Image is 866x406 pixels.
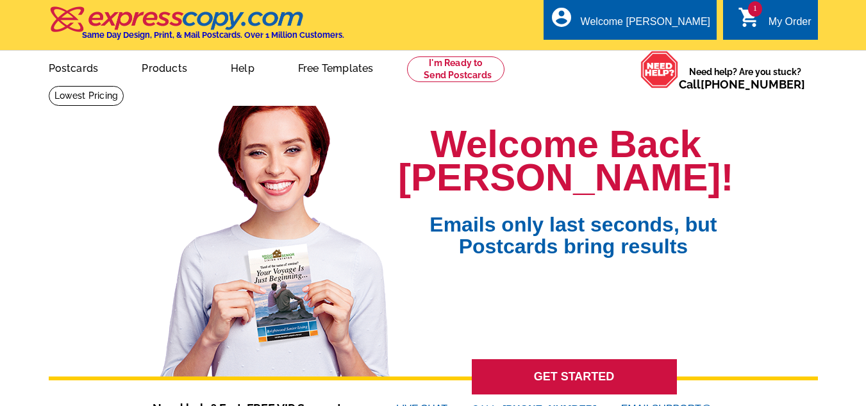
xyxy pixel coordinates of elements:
h4: Same Day Design, Print, & Mail Postcards. Over 1 Million Customers. [82,30,344,40]
a: Products [121,52,208,82]
a: GET STARTED [472,359,677,394]
i: shopping_cart [738,6,761,29]
span: 1 [748,1,762,17]
span: Call [679,78,805,91]
a: Help [210,52,275,82]
span: Need help? Are you stuck? [679,65,812,91]
img: help [640,51,679,89]
a: Free Templates [278,52,394,82]
i: account_circle [550,6,573,29]
div: Welcome [PERSON_NAME] [581,16,710,34]
span: Emails only last seconds, but Postcards bring results [413,194,733,257]
h1: Welcome Back [PERSON_NAME]! [398,128,733,194]
a: [PHONE_NUMBER] [701,78,805,91]
a: 1 shopping_cart My Order [738,14,812,30]
a: Same Day Design, Print, & Mail Postcards. Over 1 Million Customers. [49,15,344,40]
img: welcome-back-logged-in.png [153,96,398,376]
div: My Order [769,16,812,34]
a: Postcards [28,52,119,82]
